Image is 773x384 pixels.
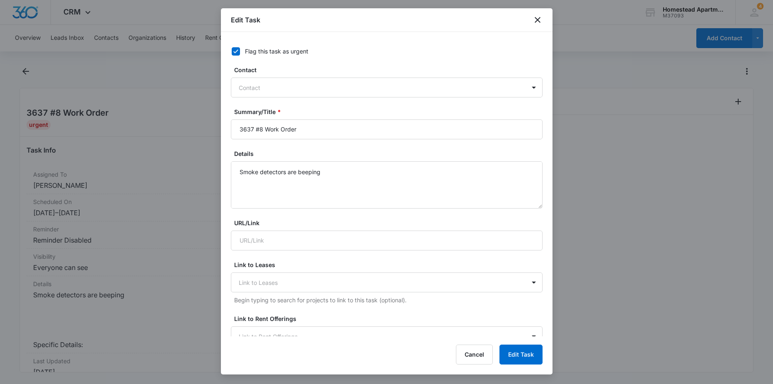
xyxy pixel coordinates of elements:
[245,47,308,56] div: Flag this task as urgent
[499,345,543,365] button: Edit Task
[234,260,546,269] label: Link to Leases
[231,161,543,209] textarea: Smoke detectors are beeping Specific Details:
[231,231,543,250] input: URL/Link
[234,66,546,74] label: Contact
[231,119,543,139] input: Summary/Title
[234,149,546,158] label: Details
[456,345,493,365] button: Cancel
[533,15,543,25] button: close
[234,314,546,323] label: Link to Rent Offerings
[234,107,546,116] label: Summary/Title
[234,219,546,227] label: URL/Link
[234,296,543,304] p: Begin typing to search for projects to link to this task (optional).
[231,15,260,25] h1: Edit Task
